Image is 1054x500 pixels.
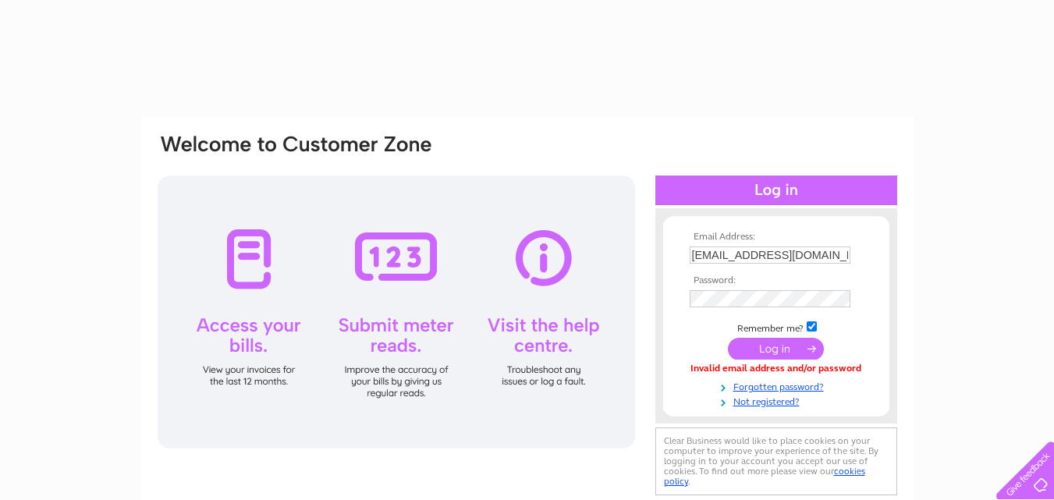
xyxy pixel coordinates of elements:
[690,378,867,393] a: Forgotten password?
[686,232,867,243] th: Email Address:
[686,275,867,286] th: Password:
[728,338,824,360] input: Submit
[655,427,897,495] div: Clear Business would like to place cookies on your computer to improve your experience of the sit...
[690,363,863,374] div: Invalid email address and/or password
[690,393,867,408] a: Not registered?
[664,466,865,487] a: cookies policy
[686,319,867,335] td: Remember me?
